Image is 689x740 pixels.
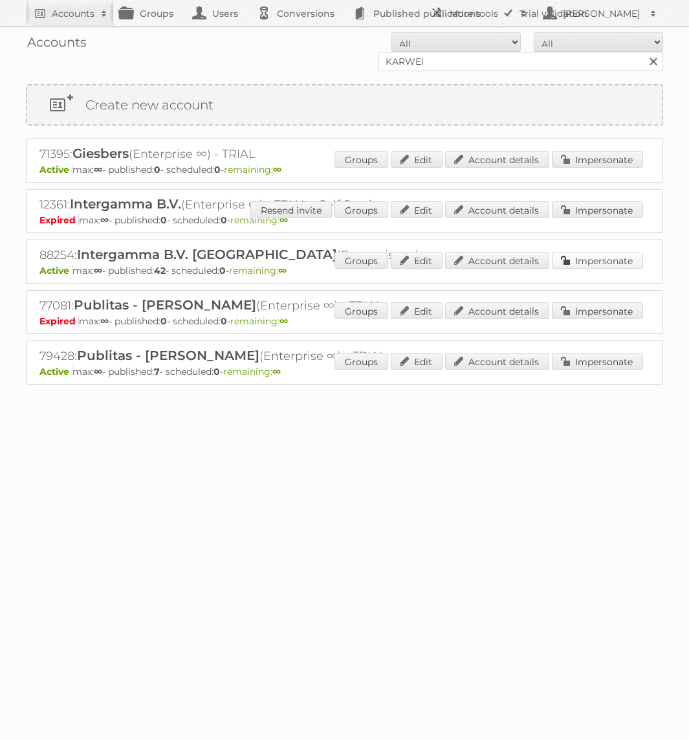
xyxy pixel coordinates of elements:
a: Groups [334,353,388,370]
span: Giesbers [72,146,129,161]
p: max: - published: - scheduled: - [39,214,650,226]
a: Edit [391,201,443,218]
h2: 79428: (Enterprise ∞) - TRIAL [39,348,492,364]
h2: 71395: (Enterprise ∞) - TRIAL [39,146,492,163]
span: Intergamma B.V. [GEOGRAPHIC_DATA] [77,247,337,262]
a: Account details [445,201,549,218]
span: remaining: [230,315,288,327]
span: Active [39,366,72,377]
strong: ∞ [279,315,288,327]
a: Account details [445,353,549,370]
a: Impersonate [552,353,643,370]
span: remaining: [224,164,281,175]
strong: 0 [160,315,167,327]
a: Impersonate [552,302,643,319]
strong: ∞ [94,265,102,276]
a: Impersonate [552,151,643,168]
span: remaining: [230,214,288,226]
h2: More tools [450,7,514,20]
span: Expired [39,214,79,226]
strong: 0 [221,214,227,226]
a: Groups [334,252,388,269]
a: Edit [391,151,443,168]
span: Intergamma B.V. [70,196,181,212]
a: Groups [334,151,388,168]
span: remaining: [223,366,281,377]
a: Groups [334,302,388,319]
a: Account details [445,252,549,269]
strong: 0 [154,164,160,175]
strong: ∞ [100,315,109,327]
strong: ∞ [272,366,281,377]
strong: ∞ [278,265,287,276]
a: Account details [445,302,549,319]
p: max: - published: - scheduled: - [39,366,650,377]
a: Impersonate [552,201,643,218]
strong: ∞ [100,214,109,226]
a: Impersonate [552,252,643,269]
a: Resend invite [250,201,332,218]
h2: 12361: (Enterprise ∞) - TRIAL - Self Service [39,196,492,213]
span: Publitas - [PERSON_NAME] [74,297,256,313]
strong: 42 [154,265,166,276]
span: Publitas - [PERSON_NAME] [77,348,259,363]
a: Account details [445,151,549,168]
h2: [PERSON_NAME] [560,7,644,20]
strong: ∞ [273,164,281,175]
strong: 7 [154,366,160,377]
p: max: - published: - scheduled: - [39,265,650,276]
strong: 0 [214,164,221,175]
a: Edit [391,252,443,269]
span: remaining: [229,265,287,276]
strong: ∞ [94,164,102,175]
h2: 88254: (Enterprise ∞) [39,247,492,263]
a: Edit [391,353,443,370]
a: Edit [391,302,443,319]
h2: 77081: (Enterprise ∞) - TRIAL [39,297,492,314]
strong: 0 [221,315,227,327]
h2: Accounts [52,7,94,20]
a: Groups [334,201,388,218]
span: Expired [39,315,79,327]
a: Create new account [27,85,662,124]
span: Active [39,164,72,175]
strong: 0 [160,214,167,226]
strong: 0 [219,265,226,276]
strong: 0 [213,366,220,377]
p: max: - published: - scheduled: - [39,164,650,175]
p: max: - published: - scheduled: - [39,315,650,327]
strong: ∞ [94,366,102,377]
span: Active [39,265,72,276]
